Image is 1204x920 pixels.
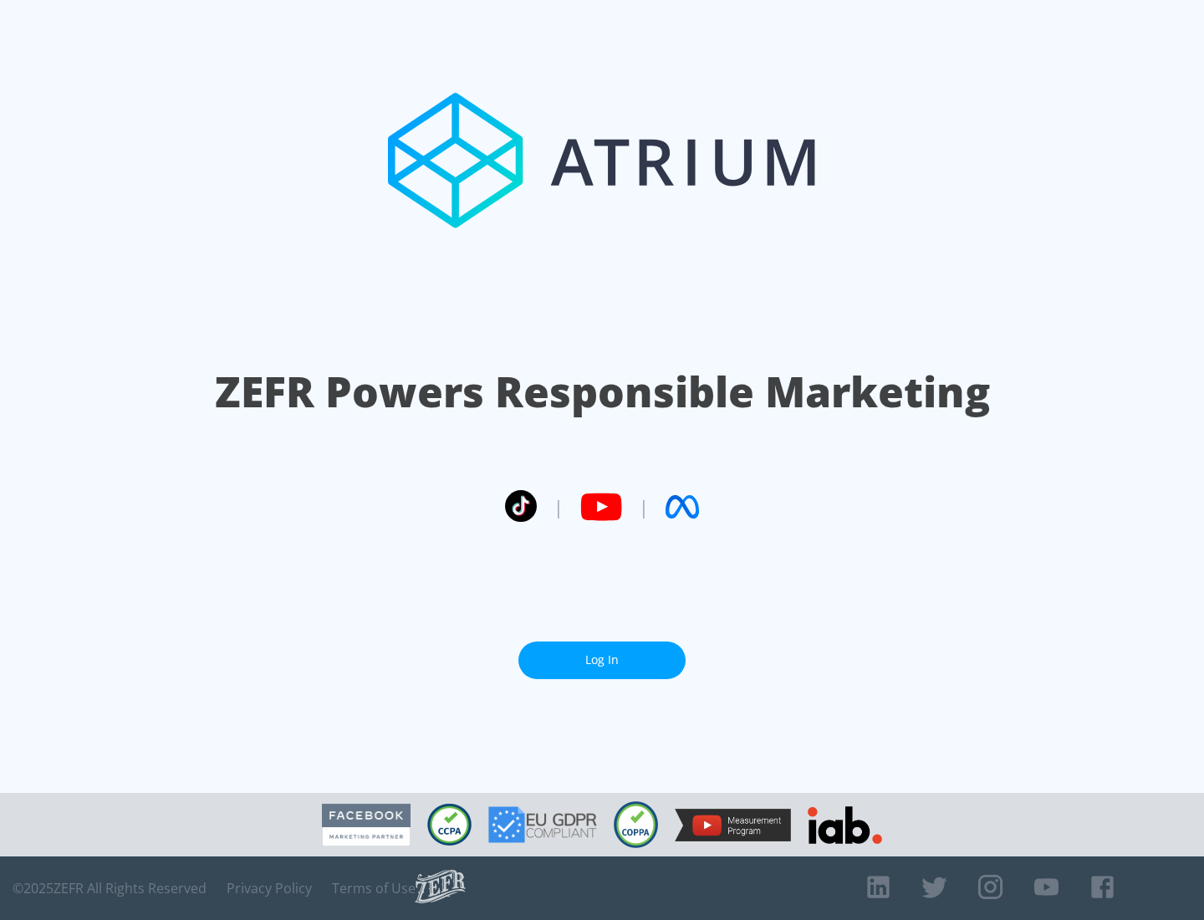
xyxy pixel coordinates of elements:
img: GDPR Compliant [488,806,597,843]
span: | [554,494,564,519]
a: Terms of Use [332,880,416,897]
img: Facebook Marketing Partner [322,804,411,846]
img: YouTube Measurement Program [675,809,791,841]
img: CCPA Compliant [427,804,472,846]
a: Privacy Policy [227,880,312,897]
h1: ZEFR Powers Responsible Marketing [215,363,990,421]
img: COPPA Compliant [614,801,658,848]
span: | [639,494,649,519]
span: © 2025 ZEFR All Rights Reserved [13,880,207,897]
a: Log In [518,641,686,679]
img: IAB [808,806,882,844]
